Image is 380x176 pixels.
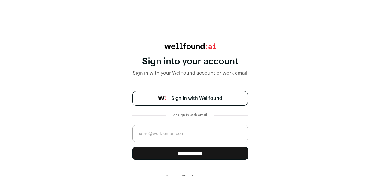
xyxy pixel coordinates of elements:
[164,43,216,49] img: wellfound:ai
[132,91,248,106] a: Sign in with Wellfound
[132,56,248,67] div: Sign into your account
[132,125,248,142] input: name@work-email.com
[171,95,222,102] span: Sign in with Wellfound
[171,113,209,118] div: or sign in with email
[132,69,248,77] div: Sign in with your Wellfound account or work email
[158,96,166,100] img: wellfound-symbol-flush-black-fb3c872781a75f747ccb3a119075da62bfe97bd399995f84a933054e44a575c4.png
